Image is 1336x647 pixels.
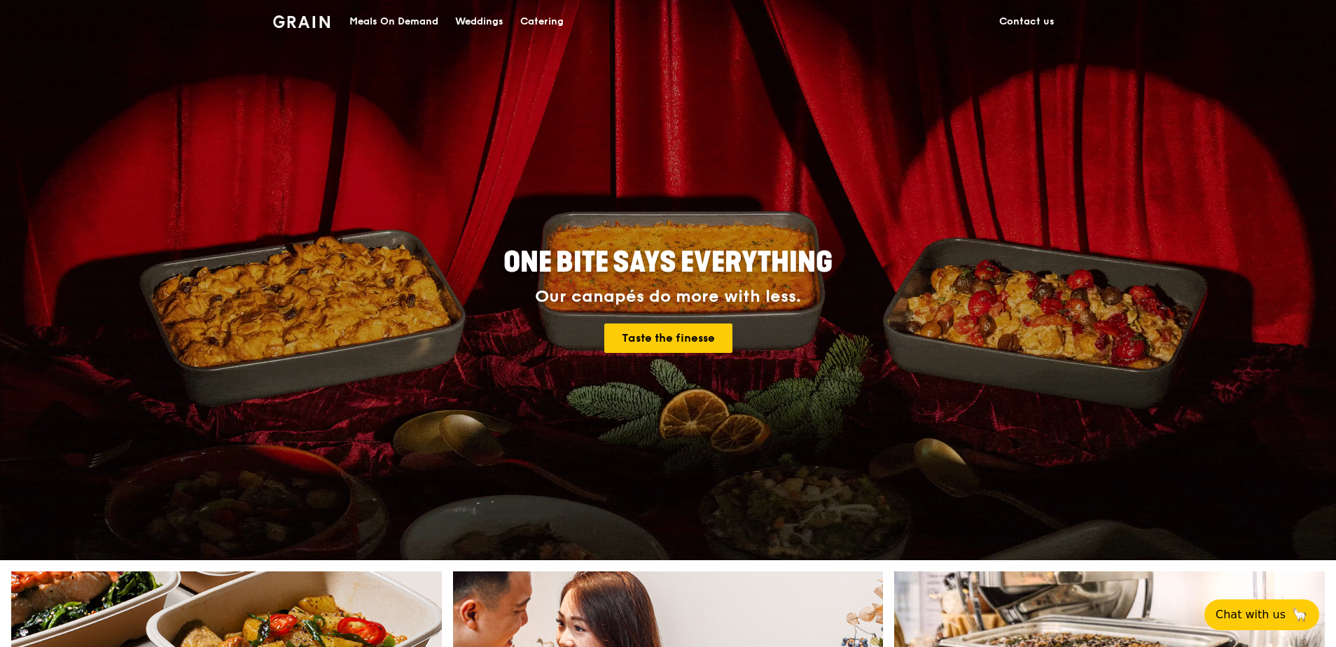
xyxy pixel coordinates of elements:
[1291,606,1308,623] span: 🦙
[349,1,438,43] div: Meals On Demand
[1216,606,1286,623] span: Chat with us
[604,323,732,353] a: Taste the finesse
[512,1,572,43] a: Catering
[503,246,833,279] span: ONE BITE SAYS EVERYTHING
[447,1,512,43] a: Weddings
[1204,599,1319,630] button: Chat with us🦙
[520,1,564,43] div: Catering
[991,1,1063,43] a: Contact us
[273,15,330,28] img: Grain
[416,287,920,307] div: Our canapés do more with less.
[455,1,503,43] div: Weddings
